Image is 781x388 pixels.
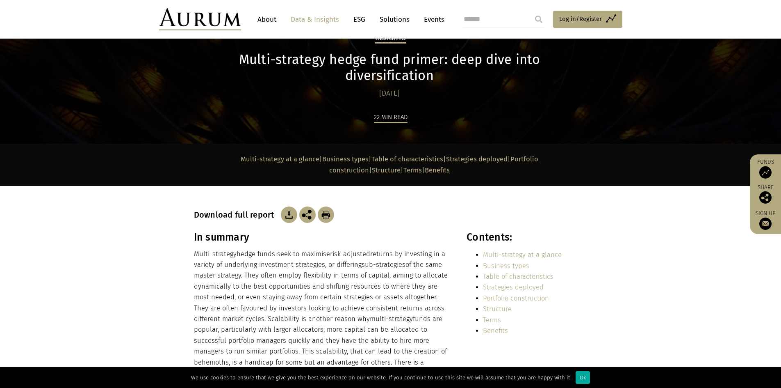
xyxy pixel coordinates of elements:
[372,166,401,174] a: Structure
[483,294,549,302] a: Portfolio construction
[467,231,585,243] h3: Contents:
[425,166,450,174] a: Benefits
[318,207,334,223] img: Download Article
[754,210,777,230] a: Sign up
[194,52,585,84] h1: Multi-strategy hedge fund primer: deep dive into diversification
[322,155,369,163] a: Business types
[371,155,443,163] a: Table of characteristics
[420,12,444,27] a: Events
[194,88,585,99] div: [DATE]
[483,316,501,324] a: Terms
[759,191,772,204] img: Share this post
[403,166,422,174] a: Terms
[159,8,241,30] img: Aurum
[483,305,512,313] a: Structure
[194,250,237,258] span: Multi-strategy
[374,112,408,123] div: 22 min read
[559,14,602,24] span: Log in/Register
[370,315,413,323] span: multi-strategy
[759,166,772,179] img: Access Funds
[576,371,590,384] div: Ok
[375,34,406,44] h2: Insights
[483,283,544,291] a: Strategies deployed
[531,11,547,28] input: Submit
[376,12,414,27] a: Solutions
[241,155,538,174] strong: | | | | | |
[330,250,370,258] span: risk-adjusted
[759,218,772,230] img: Sign up to our newsletter
[446,155,508,163] a: Strategies deployed
[553,11,622,28] a: Log in/Register
[754,185,777,204] div: Share
[483,262,529,270] a: Business types
[299,207,316,223] img: Share this post
[483,327,508,335] a: Benefits
[483,273,553,280] a: Table of characteristics
[194,210,279,220] h3: Download full report
[281,207,297,223] img: Download Article
[362,261,405,269] span: sub-strategies
[194,231,449,243] h3: In summary
[253,12,280,27] a: About
[422,166,425,174] strong: |
[754,158,777,179] a: Funds
[241,155,319,163] a: Multi-strategy at a glance
[349,12,369,27] a: ESG
[287,12,343,27] a: Data & Insights
[483,251,562,259] a: Multi-strategy at a glance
